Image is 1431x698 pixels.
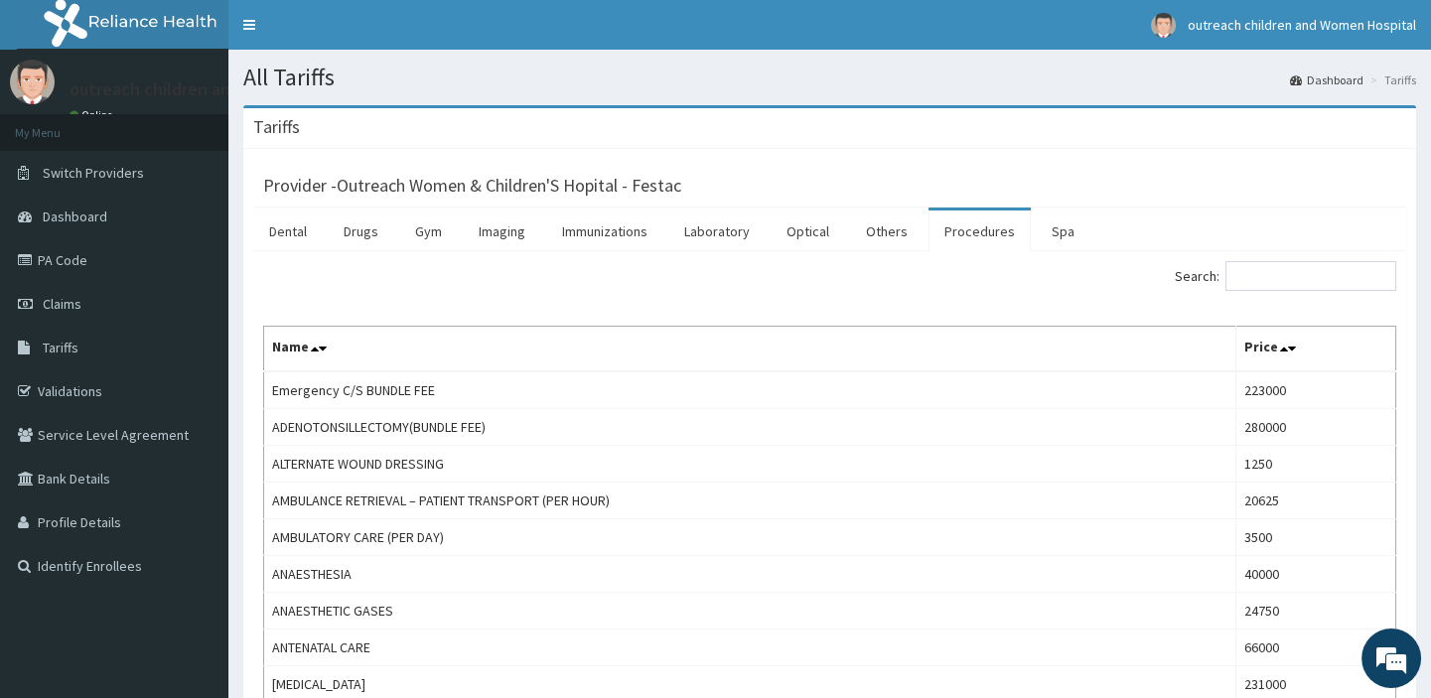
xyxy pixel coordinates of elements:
th: Name [264,327,1236,372]
td: ANAESTHESIA [264,556,1236,593]
span: Tariffs [43,339,78,356]
span: outreach children and Women Hospital [1188,16,1416,34]
img: d_794563401_company_1708531726252_794563401 [37,99,80,149]
textarea: Type your message and hit 'Enter' [10,478,378,547]
div: Chat with us now [103,111,334,137]
td: 40000 [1235,556,1395,593]
a: Optical [771,210,845,252]
p: outreach children and Women Hospital [70,80,371,98]
a: Spa [1036,210,1090,252]
td: 24750 [1235,593,1395,629]
td: ADENOTONSILLECTOMY(BUNDLE FEE) [264,409,1236,446]
a: Immunizations [546,210,663,252]
input: Search: [1225,261,1396,291]
td: 66000 [1235,629,1395,666]
div: Minimize live chat window [326,10,373,58]
a: Laboratory [668,210,766,252]
a: Dental [253,210,323,252]
img: User Image [1151,13,1176,38]
td: Emergency C/S BUNDLE FEE [264,371,1236,409]
span: We're online! [115,217,274,418]
td: AMBULATORY CARE (PER DAY) [264,519,1236,556]
a: Imaging [463,210,541,252]
td: 223000 [1235,371,1395,409]
h3: Provider - Outreach Women & Children'S Hopital - Festac [263,177,681,195]
a: Dashboard [1290,71,1363,88]
label: Search: [1175,261,1396,291]
a: Drugs [328,210,394,252]
a: Others [850,210,924,252]
a: Online [70,108,117,122]
span: Switch Providers [43,164,144,182]
h1: All Tariffs [243,65,1416,90]
td: ANTENATAL CARE [264,629,1236,666]
td: 3500 [1235,519,1395,556]
td: 1250 [1235,446,1395,483]
td: ANAESTHETIC GASES [264,593,1236,629]
span: Claims [43,295,81,313]
td: 20625 [1235,483,1395,519]
td: ALTERNATE WOUND DRESSING [264,446,1236,483]
h3: Tariffs [253,118,300,136]
img: User Image [10,60,55,104]
span: Dashboard [43,208,107,225]
th: Price [1235,327,1395,372]
a: Procedures [929,210,1031,252]
a: Gym [399,210,458,252]
td: AMBULANCE RETRIEVAL – PATIENT TRANSPORT (PER HOUR) [264,483,1236,519]
td: 280000 [1235,409,1395,446]
li: Tariffs [1365,71,1416,88]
